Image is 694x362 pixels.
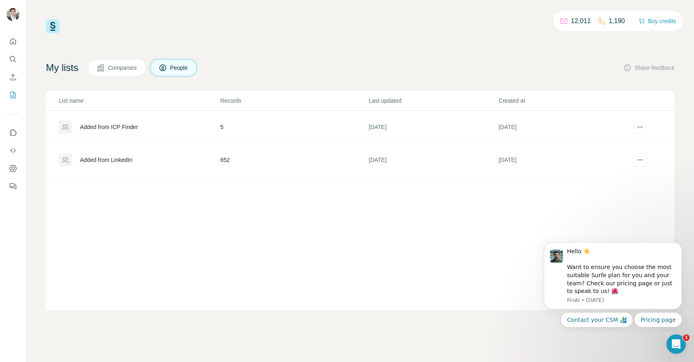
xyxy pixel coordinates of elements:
[6,143,19,158] button: Use Surfe API
[634,121,647,134] button: actions
[80,123,138,131] div: Added from ICP Finder
[369,144,498,177] td: [DATE]
[46,19,60,33] img: Surfe Logo
[683,334,690,341] span: 1
[638,15,676,27] button: Buy credits
[369,97,498,105] p: Last updated
[6,125,19,140] button: Use Surfe on LinkedIn
[369,111,498,144] td: [DATE]
[220,111,369,144] td: 5
[666,334,686,354] iframe: Intercom live chat
[80,156,132,164] div: Added from LinkedIn
[6,8,19,21] img: Avatar
[6,161,19,176] button: Dashboard
[6,179,19,194] button: Feedback
[220,144,369,177] td: 652
[571,16,591,26] p: 12,011
[498,111,628,144] td: [DATE]
[220,97,368,105] p: Records
[532,235,694,332] iframe: Intercom notifications message
[498,144,628,177] td: [DATE]
[6,88,19,102] button: My lists
[6,34,19,49] button: Quick start
[499,97,628,105] p: Created at
[170,64,189,72] span: People
[6,52,19,67] button: Search
[6,70,19,84] button: Enrich CSV
[59,97,220,105] p: List name
[108,64,138,72] span: Companies
[46,61,78,74] h4: My lists
[609,16,625,26] p: 1,190
[634,153,647,166] button: actions
[623,64,675,72] button: Share feedback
